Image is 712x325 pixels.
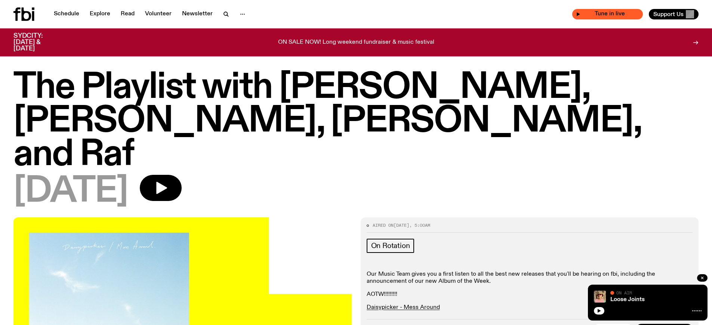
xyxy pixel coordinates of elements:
[49,9,84,19] a: Schedule
[178,9,217,19] a: Newsletter
[572,9,643,19] button: On AirLoose JointsTune in live
[610,297,645,303] a: Loose Joints
[13,71,699,172] h1: The Playlist with [PERSON_NAME], [PERSON_NAME], [PERSON_NAME], and Raf
[409,222,430,228] span: , 5:00am
[653,11,684,18] span: Support Us
[616,290,632,295] span: On Air
[373,222,394,228] span: Aired on
[594,291,606,303] img: Tyson stands in front of a paperbark tree wearing orange sunglasses, a suede bucket hat and a pin...
[367,304,440,310] a: Daisypicker - Mess Around
[278,39,434,46] p: ON SALE NOW! Long weekend fundraiser & music festival
[371,242,410,250] span: On Rotation
[116,9,139,19] a: Read
[13,175,128,208] span: [DATE]
[85,9,115,19] a: Explore
[141,9,176,19] a: Volunteer
[394,222,409,228] span: [DATE]
[367,239,414,253] a: On Rotation
[367,291,693,298] p: AOTW!!!!!!!!!
[580,11,639,17] span: Tune in live
[649,9,699,19] button: Support Us
[367,271,693,285] p: Our Music Team gives you a first listen to all the best new releases that you'll be hearing on fb...
[13,33,61,52] h3: SYDCITY: [DATE] & [DATE]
